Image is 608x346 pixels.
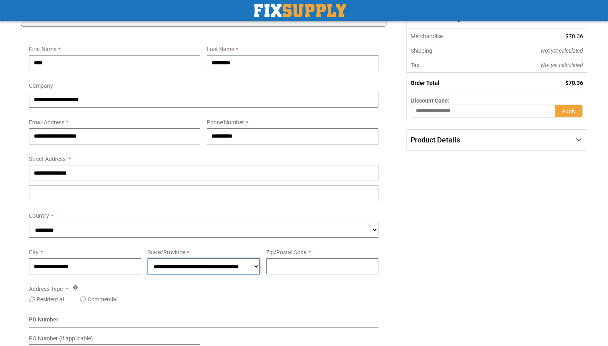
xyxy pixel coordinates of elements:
th: Tax [407,58,487,73]
span: Street Address [29,156,66,162]
label: Commercial [88,295,117,303]
span: First Name [29,46,56,52]
span: Company [29,82,53,89]
span: Apply [562,108,576,114]
strong: Order Total [411,80,440,86]
span: Country [29,212,49,219]
span: Phone Number [207,119,244,126]
span: City [29,249,39,255]
span: Address Type [29,286,63,292]
span: Email Address [29,119,64,126]
button: Apply [555,105,583,117]
span: Zip/Postal Code [266,249,306,255]
label: Residential [37,295,64,303]
span: PO Number (if applicable) [29,335,93,342]
span: $70.36 [565,33,583,39]
span: State/Province [148,249,185,255]
th: Merchandise [407,29,487,43]
span: Not yet calculated [541,62,583,68]
span: Product Details [411,136,460,144]
div: PO Number [29,315,378,328]
span: Shipping [411,47,432,54]
a: store logo [254,4,346,17]
span: Not yet calculated [541,47,583,54]
span: Discount Code: [411,97,450,104]
span: $70.36 [565,80,583,86]
span: Last Name [207,46,234,52]
img: Fix Industrial Supply [254,4,346,17]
